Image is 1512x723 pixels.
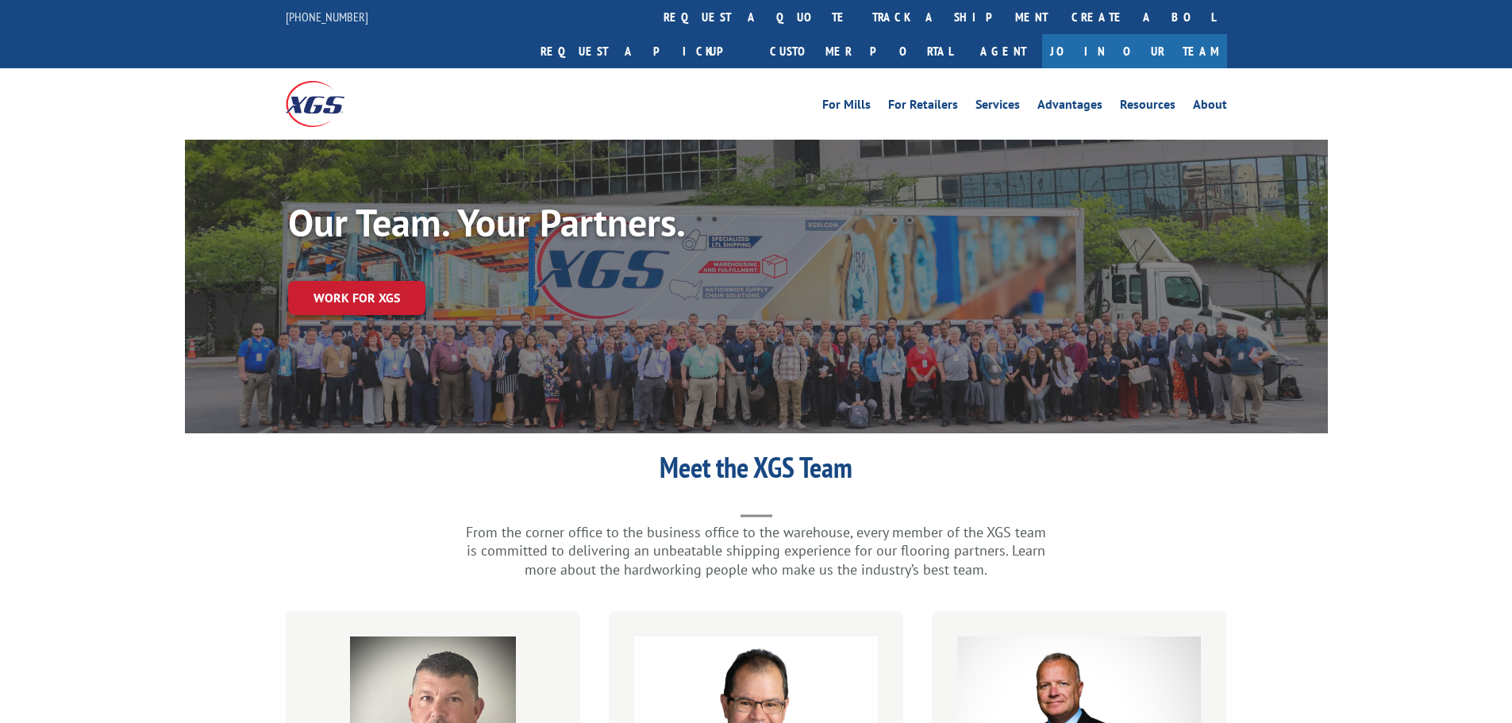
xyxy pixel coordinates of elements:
[439,453,1074,490] h1: Meet the XGS Team
[529,34,758,68] a: Request a pickup
[286,9,368,25] a: [PHONE_NUMBER]
[288,281,425,315] a: Work for XGS
[1193,98,1227,116] a: About
[439,523,1074,579] p: From the corner office to the business office to the warehouse, every member of the XGS team is c...
[288,203,764,249] h1: Our Team. Your Partners.
[964,34,1042,68] a: Agent
[1037,98,1102,116] a: Advantages
[1120,98,1175,116] a: Resources
[822,98,871,116] a: For Mills
[758,34,964,68] a: Customer Portal
[888,98,958,116] a: For Retailers
[1042,34,1227,68] a: Join Our Team
[975,98,1020,116] a: Services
